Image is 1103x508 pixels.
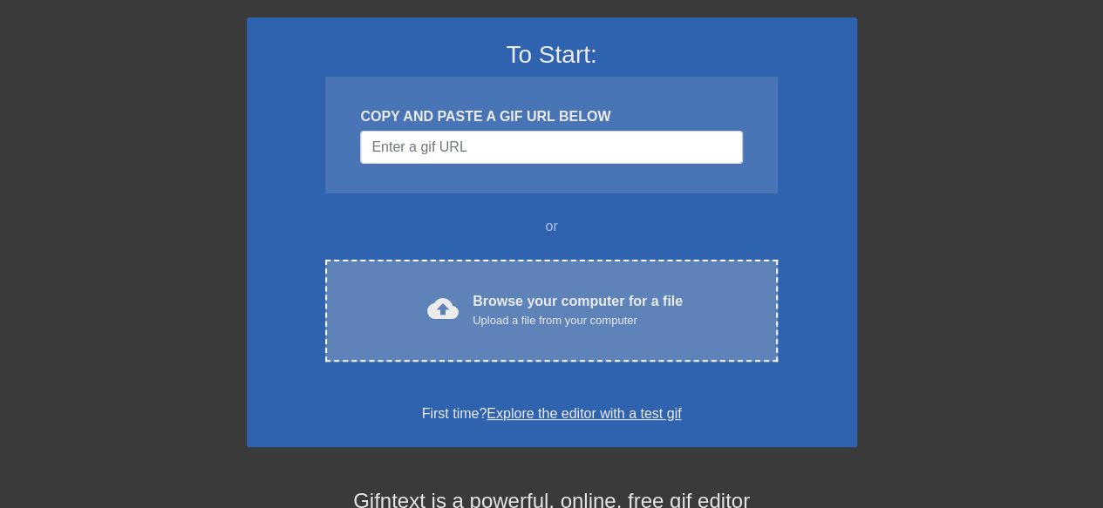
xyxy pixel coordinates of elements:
div: COPY AND PASTE A GIF URL BELOW [360,106,742,127]
a: Explore the editor with a test gif [487,406,681,421]
div: First time? [269,403,834,424]
input: Username [360,131,742,164]
span: cloud_upload [427,293,459,324]
div: Browse your computer for a file [473,291,683,329]
div: Upload a file from your computer [473,312,683,329]
div: or [292,216,812,237]
h3: To Start: [269,40,834,70]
